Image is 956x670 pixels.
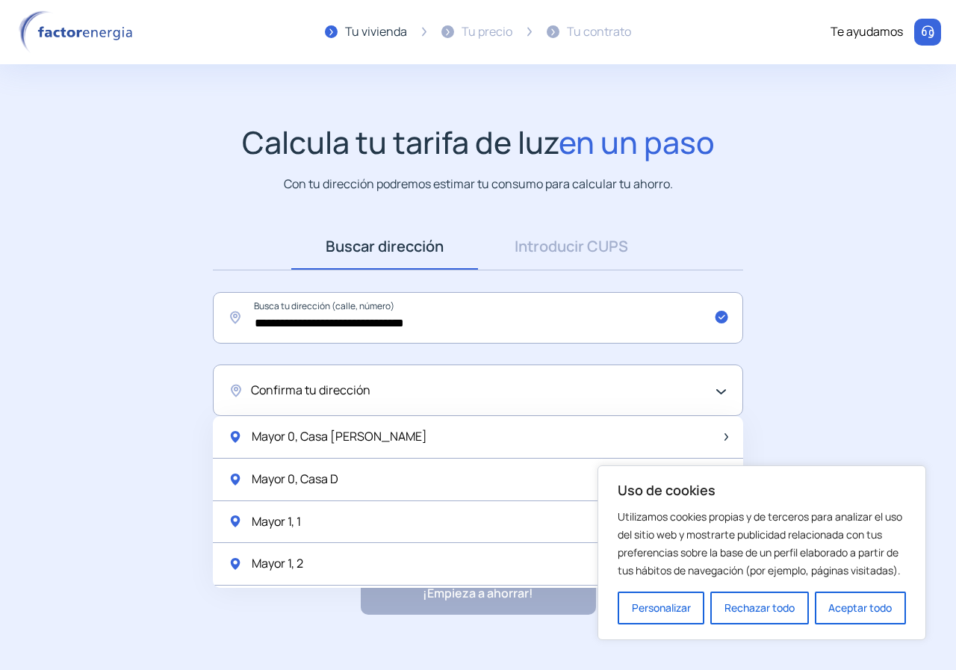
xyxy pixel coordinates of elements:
p: Utilizamos cookies propias y de terceros para analizar el uso del sitio web y mostrarte publicida... [618,508,906,580]
div: Te ayudamos [831,22,903,42]
span: en un paso [559,121,715,163]
span: Mayor 1, 2 [252,554,303,574]
div: Tu vivienda [345,22,407,42]
a: Buscar dirección [291,223,478,270]
a: Introducir CUPS [478,223,665,270]
p: Con tu dirección podremos estimar tu consumo para calcular tu ahorro. [284,175,673,193]
span: Mayor 0, Casa [PERSON_NAME] [252,427,427,447]
img: location-pin-green.svg [228,514,243,529]
span: Confirma tu dirección [251,381,370,400]
p: Uso de cookies [618,481,906,499]
img: logo factor [15,10,142,54]
button: Rechazar todo [710,592,808,624]
div: Uso de cookies [597,465,926,640]
div: Tu precio [462,22,512,42]
img: arrow-next-item.svg [724,433,728,441]
h1: Calcula tu tarifa de luz [242,124,715,161]
img: location-pin-green.svg [228,556,243,571]
button: Aceptar todo [815,592,906,624]
div: Tu contrato [567,22,631,42]
img: llamar [920,25,935,40]
button: Personalizar [618,592,704,624]
img: location-pin-green.svg [228,472,243,487]
img: location-pin-green.svg [228,429,243,444]
span: Mayor 1, 1 [252,512,301,532]
span: Mayor 0, Casa D [252,470,338,489]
